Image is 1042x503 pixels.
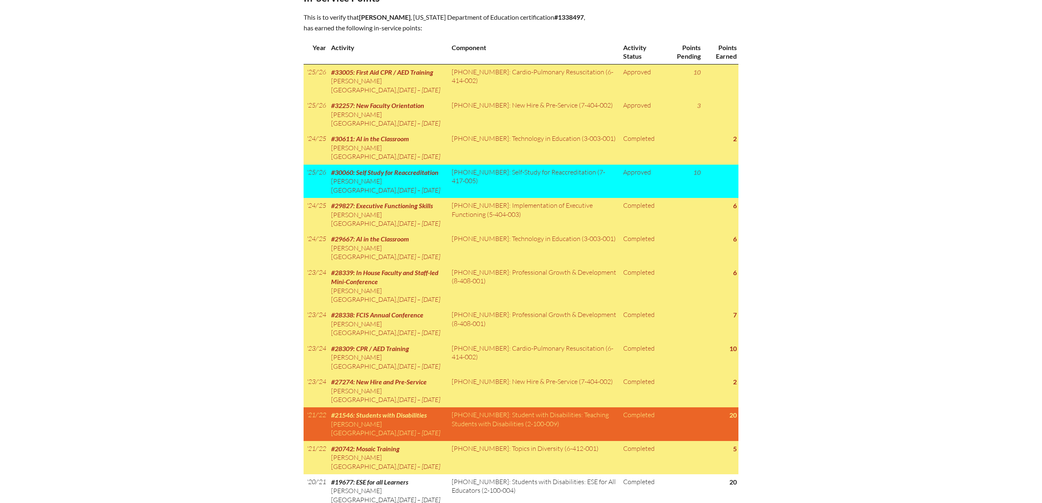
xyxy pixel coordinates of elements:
td: '24/'25 [304,231,328,264]
td: '25/'26 [304,64,328,98]
td: , [328,231,448,264]
span: [PERSON_NAME][GEOGRAPHIC_DATA] [331,211,396,227]
td: '23/'24 [304,374,328,407]
td: '21/'22 [304,407,328,441]
td: [PHONE_NUMBER]: Student with Disabilities: Teaching Students with Disabilities (2-100-009) [448,407,619,441]
td: Approved [620,165,664,198]
td: '24/'25 [304,198,328,231]
span: [DATE] – [DATE] [398,395,440,404]
th: Component [448,40,619,64]
td: [PHONE_NUMBER]: Cardio-Pulmonary Resuscitation (6-414-002) [448,64,619,98]
td: Completed [620,441,664,474]
td: Approved [620,64,664,98]
strong: 20 [729,478,737,486]
strong: 6 [733,269,737,276]
td: [PHONE_NUMBER]: Implementation of Executive Functioning (5-404-003) [448,198,619,231]
td: [PHONE_NUMBER]: Technology in Education (3-003-001) [448,231,619,264]
span: [DATE] – [DATE] [398,219,440,227]
strong: 2 [733,378,737,386]
span: [PERSON_NAME][GEOGRAPHIC_DATA] [331,144,396,161]
span: [DATE] – [DATE] [398,362,440,370]
td: , [328,407,448,441]
td: Completed [620,231,664,264]
td: , [328,265,448,308]
td: , [328,374,448,407]
span: [PERSON_NAME] [359,13,411,21]
strong: 6 [733,202,737,209]
th: Year [304,40,328,64]
td: [PHONE_NUMBER]: New Hire & Pre-Service (7-404-002) [448,374,619,407]
th: Activity Status [620,40,664,64]
td: Completed [620,198,664,231]
strong: 20 [729,411,737,419]
span: [DATE] – [DATE] [398,462,440,471]
strong: 10 [729,345,737,352]
td: , [328,165,448,198]
span: #30060: Self Study for Reaccreditation [331,168,439,176]
span: #29667: AI in the Classroom [331,235,409,243]
td: [PHONE_NUMBER]: Professional Growth & Development (8-408-001) [448,307,619,340]
span: [DATE] – [DATE] [398,152,440,161]
span: [PERSON_NAME][GEOGRAPHIC_DATA] [331,420,396,437]
td: Completed [620,407,664,441]
span: [DATE] – [DATE] [398,86,440,94]
strong: 10 [693,168,701,176]
p: This is to verify that , [US_STATE] Department of Education certification , has earned the follow... [304,12,592,33]
td: , [328,64,448,98]
span: #28309: CPR / AED Training [331,345,409,352]
td: [PHONE_NUMBER]: Professional Growth & Development (8-408-001) [448,265,619,308]
td: Completed [620,131,664,164]
span: #19677: ESE for all Learners [331,478,408,486]
span: [DATE] – [DATE] [398,119,440,127]
td: , [328,341,448,374]
td: '24/'25 [304,131,328,164]
span: [PERSON_NAME][GEOGRAPHIC_DATA] [331,77,396,94]
th: Activity [328,40,448,64]
td: '23/'24 [304,341,328,374]
td: , [328,441,448,474]
th: Points Pending [664,40,703,64]
td: Completed [620,374,664,407]
td: [PHONE_NUMBER]: Topics in Diversity (6-412-001) [448,441,619,474]
td: '25/'26 [304,165,328,198]
span: #30611: AI in the Classroom [331,135,409,142]
td: Completed [620,265,664,308]
span: #28339: In House Faculty and Staff-led Mini-Conference [331,269,439,285]
span: #32257: New Faculty Orientation [331,101,424,109]
span: [PERSON_NAME][GEOGRAPHIC_DATA] [331,244,396,261]
span: [DATE] – [DATE] [398,253,440,261]
td: '23/'24 [304,265,328,308]
strong: 3 [697,101,701,109]
strong: 7 [733,311,737,319]
td: [PHONE_NUMBER]: New Hire & Pre-Service (7-404-002) [448,98,619,131]
td: Approved [620,98,664,131]
span: [PERSON_NAME][GEOGRAPHIC_DATA] [331,320,396,337]
span: [PERSON_NAME][GEOGRAPHIC_DATA] [331,453,396,470]
td: '23/'24 [304,307,328,340]
td: [PHONE_NUMBER]: Cardio-Pulmonary Resuscitation (6-414-002) [448,341,619,374]
strong: 2 [733,135,737,142]
td: Completed [620,341,664,374]
span: #28338: FCIS Annual Conference [331,311,423,319]
strong: 5 [733,445,737,452]
td: , [328,198,448,231]
b: #1338497 [554,13,584,21]
span: #21546: Students with Disabilities [331,411,427,419]
span: [PERSON_NAME][GEOGRAPHIC_DATA] [331,110,396,127]
span: #27274: New Hire and Pre-Service [331,378,427,386]
span: #33005: First Aid CPR / AED Training [331,68,433,76]
th: Points Earned [702,40,738,64]
strong: 10 [693,68,701,76]
span: [DATE] – [DATE] [398,429,440,437]
span: [DATE] – [DATE] [398,328,440,337]
strong: 6 [733,235,737,243]
td: , [328,307,448,340]
td: [PHONE_NUMBER]: Technology in Education (3-003-001) [448,131,619,164]
td: [PHONE_NUMBER]: Self-Study for Reaccreditation (7-417-005) [448,165,619,198]
td: '21/'22 [304,441,328,474]
span: [PERSON_NAME][GEOGRAPHIC_DATA] [331,177,396,194]
span: [PERSON_NAME][GEOGRAPHIC_DATA] [331,353,396,370]
span: [PERSON_NAME][GEOGRAPHIC_DATA] [331,287,396,303]
span: [DATE] – [DATE] [398,186,440,194]
td: , [328,131,448,164]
